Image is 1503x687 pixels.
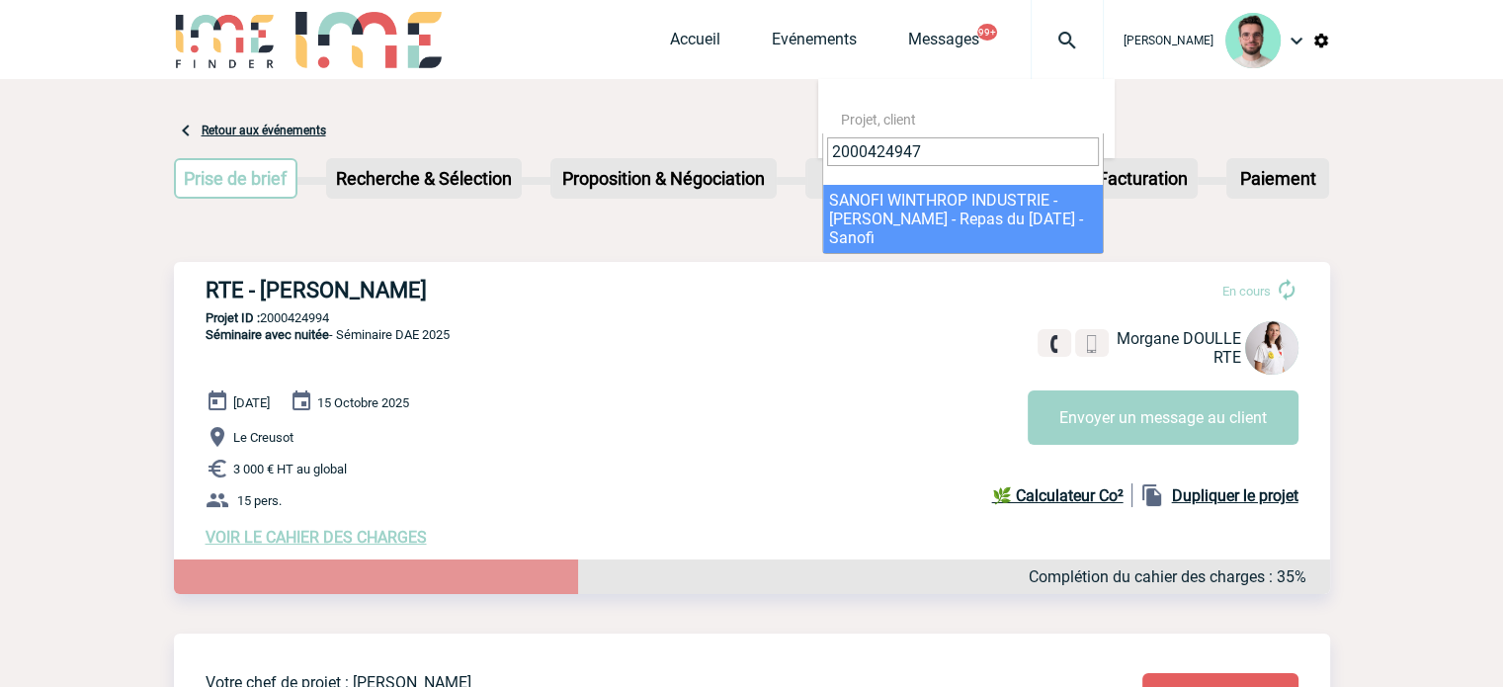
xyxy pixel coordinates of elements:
b: Projet ID : [206,310,260,325]
span: - Séminaire DAE 2025 [206,327,450,342]
li: SANOFI WINTHROP INDUSTRIE - [PERSON_NAME] - Repas du [DATE] - Sanofi [823,185,1103,253]
span: 3 000 € HT au global [233,462,347,476]
span: 15 pers. [237,493,282,508]
p: Devis [807,160,906,197]
a: Retour aux événements [202,124,326,137]
span: Morgane DOULLE [1117,329,1241,348]
img: IME-Finder [174,12,277,68]
a: Accueil [670,30,720,57]
h3: RTE - [PERSON_NAME] [206,278,798,302]
p: Paiement [1228,160,1327,197]
p: Prise de brief [176,160,296,197]
a: VOIR LE CAHIER DES CHARGES [206,528,427,547]
b: Dupliquer le projet [1172,486,1298,505]
p: Proposition & Négociation [552,160,775,197]
span: [PERSON_NAME] [1124,34,1213,47]
img: fixe.png [1045,335,1063,353]
button: Envoyer un message au client [1028,390,1298,445]
img: 121547-2.png [1225,13,1281,68]
p: 2000424994 [174,310,1330,325]
span: [DATE] [233,395,270,410]
a: 🌿 Calculateur Co² [992,483,1132,507]
span: Séminaire avec nuitée [206,327,329,342]
b: 🌿 Calculateur Co² [992,486,1124,505]
img: file_copy-black-24dp.png [1140,483,1164,507]
a: Messages [908,30,979,57]
span: 15 Octobre 2025 [317,395,409,410]
span: RTE [1213,348,1241,367]
img: 130205-0.jpg [1245,321,1298,375]
button: 99+ [977,24,997,41]
p: Recherche & Sélection [328,160,520,197]
span: En cours [1222,284,1271,299]
a: Evénements [772,30,857,57]
img: portable.png [1083,335,1101,353]
p: Facturation [1090,160,1196,197]
span: Le Creusot [233,430,293,445]
span: Projet, client [841,112,916,128]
